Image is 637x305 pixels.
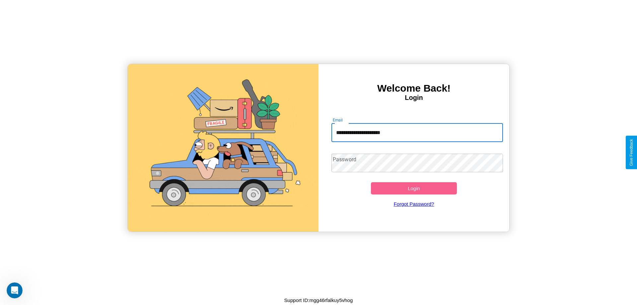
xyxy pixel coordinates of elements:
button: Login [371,182,457,194]
p: Support ID: mgg46rfalkuy5vhog [284,296,353,305]
div: Give Feedback [629,139,634,166]
h4: Login [318,94,509,102]
iframe: Intercom live chat [7,282,23,298]
h3: Welcome Back! [318,83,509,94]
img: gif [128,64,318,232]
a: Forgot Password? [328,194,500,213]
label: Email [333,117,343,123]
